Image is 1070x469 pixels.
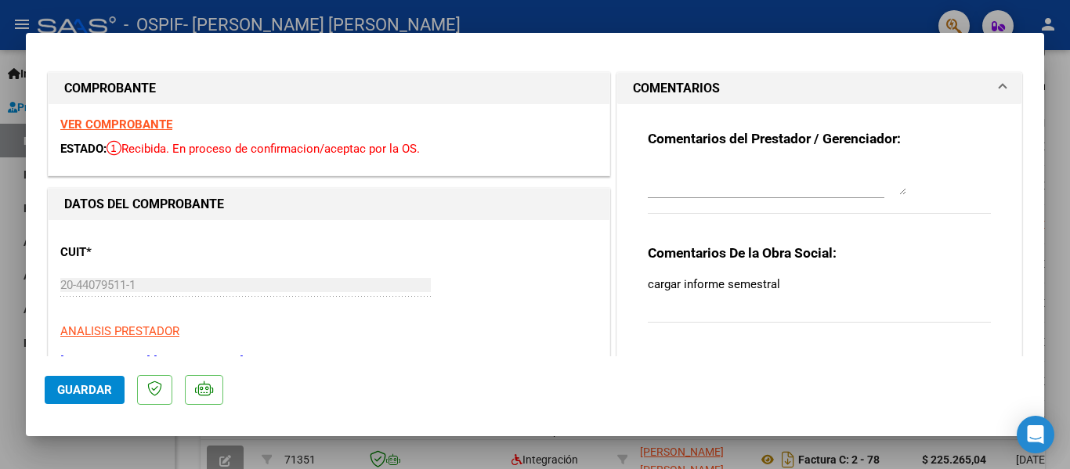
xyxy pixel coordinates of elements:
a: VER COMPROBANTE [60,117,172,132]
strong: COMPROBANTE [64,81,156,96]
p: [PERSON_NAME] [PERSON_NAME] [60,352,598,370]
div: Open Intercom Messenger [1017,416,1054,453]
span: ESTADO: [60,142,107,156]
span: Recibida. En proceso de confirmacion/aceptac por la OS. [107,142,420,156]
h1: COMENTARIOS [633,79,720,98]
span: Guardar [57,383,112,397]
mat-expansion-panel-header: COMENTARIOS [617,73,1021,104]
button: Guardar [45,376,125,404]
p: CUIT [60,244,222,262]
strong: Comentarios De la Obra Social: [648,245,837,261]
strong: DATOS DEL COMPROBANTE [64,197,224,211]
p: cargar informe semestral [648,276,991,293]
strong: Comentarios del Prestador / Gerenciador: [648,131,901,146]
span: ANALISIS PRESTADOR [60,324,179,338]
div: COMENTARIOS [617,104,1021,364]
